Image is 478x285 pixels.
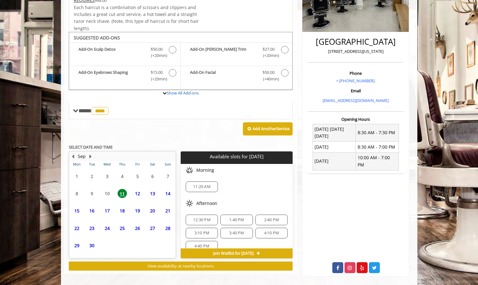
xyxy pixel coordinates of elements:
span: (+20min ) [147,76,166,82]
span: Join Waitlist for [DATE] [213,251,254,256]
td: Select day14 [160,185,175,202]
td: Select day17 [99,202,114,219]
td: Select day30 [84,237,99,254]
p: Available slots for [DATE] [183,154,290,159]
span: 23 [87,224,97,233]
span: 27 [148,224,157,233]
th: Thu [115,161,130,167]
span: 12 [133,189,142,198]
td: [DATE] [313,152,356,170]
span: 2:40 PM [264,217,279,222]
div: 12:30 PM [186,215,218,225]
span: Morning [196,168,214,173]
button: View availability at nearby locations [69,262,293,271]
td: Select day12 [130,185,145,202]
span: 4:10 PM [264,231,279,236]
a: [EMAIL_ADDRESS][DOMAIN_NAME] [323,98,389,103]
b: Add Another Service [253,126,289,131]
a: + [PHONE_NUMBER]. [336,78,375,84]
span: $27.00 [263,46,274,53]
td: 10:00 AM - 7:00 PM [356,152,399,170]
div: 2:40 PM [255,215,288,225]
td: 8:30 AM - 7:00 PM [356,142,399,152]
th: Wed [99,161,114,167]
td: Select day21 [160,202,175,219]
span: 25 [118,224,127,233]
span: 29 [72,241,82,250]
th: Fri [130,161,145,167]
span: 21 [163,206,173,215]
td: Select day27 [145,220,160,237]
td: Select day26 [130,220,145,237]
span: 14 [163,189,173,198]
p: [STREET_ADDRESS][US_STATE] [309,48,402,55]
td: Select day28 [160,220,175,237]
img: morning slots [186,166,193,174]
td: Select day29 [69,237,84,254]
span: $50.00 [151,46,163,53]
h2: [GEOGRAPHIC_DATA] [309,37,402,46]
button: Add AnotherService [243,122,293,135]
th: Sat [145,161,160,167]
b: Add-On Facial [190,69,256,82]
span: 16 [87,206,97,215]
span: 12:30 PM [193,217,210,222]
button: Next Month [88,153,93,160]
span: View availability at nearby locations [148,263,214,269]
span: 30 [87,241,97,250]
td: Select day19 [130,202,145,219]
h3: Opening Hours [308,117,404,121]
th: Mon [69,161,84,167]
span: 4:40 PM [194,244,209,249]
span: $50.00 [263,69,274,76]
span: 18 [118,206,127,215]
a: Show All Add-ons [167,90,199,96]
td: Select day24 [99,220,114,237]
span: 1:40 PM [229,217,244,222]
span: 11 [118,189,127,198]
span: (+20min ) [259,52,278,59]
th: Sun [160,161,175,167]
span: (+40min ) [259,76,278,82]
b: SELECT DATE AND TIME [69,144,113,150]
td: Select day11 [115,185,130,202]
button: Previous Month [71,153,76,160]
td: Select day22 [69,220,84,237]
td: Select day13 [145,185,160,202]
label: Add-On Facial [184,69,289,84]
span: 28 [163,224,173,233]
span: 20 [148,206,157,215]
span: Each haircut is a combination of scissors and clippers and includes a great cut and service, a ho... [74,4,199,31]
div: 3:40 PM [220,228,253,238]
img: afternoon slots [186,200,193,207]
div: 11:20 AM [186,181,218,192]
span: 3:40 PM [229,231,244,236]
label: Add-On Scalp Detox [72,46,177,61]
td: [DATE] [313,142,356,152]
span: (+20min ) [147,52,166,59]
span: 11:20 AM [193,184,210,189]
td: Select day20 [145,202,160,219]
span: 24 [103,224,112,233]
h3: Phone [309,71,402,75]
label: Add-On Eyebrows Shaping [72,69,177,84]
b: Add-On Scalp Detox [78,46,144,59]
b: SUGGESTED ADD-ONS [74,35,120,41]
span: $15.00 [151,69,163,76]
span: 17 [103,206,112,215]
span: 19 [133,206,142,215]
span: 26 [133,224,142,233]
td: 8:30 AM - 7:30 PM [356,124,399,142]
b: Add-On [PERSON_NAME] Trim [190,46,256,59]
th: Tue [84,161,99,167]
td: Select day25 [115,220,130,237]
span: 15 [72,206,82,215]
span: 3:10 PM [194,231,209,236]
div: 4:10 PM [255,228,288,238]
td: Select day23 [84,220,99,237]
div: 4:40 PM [186,241,218,252]
td: Select day15 [69,202,84,219]
div: 1:40 PM [220,215,253,225]
b: Add-On Eyebrows Shaping [78,69,144,82]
